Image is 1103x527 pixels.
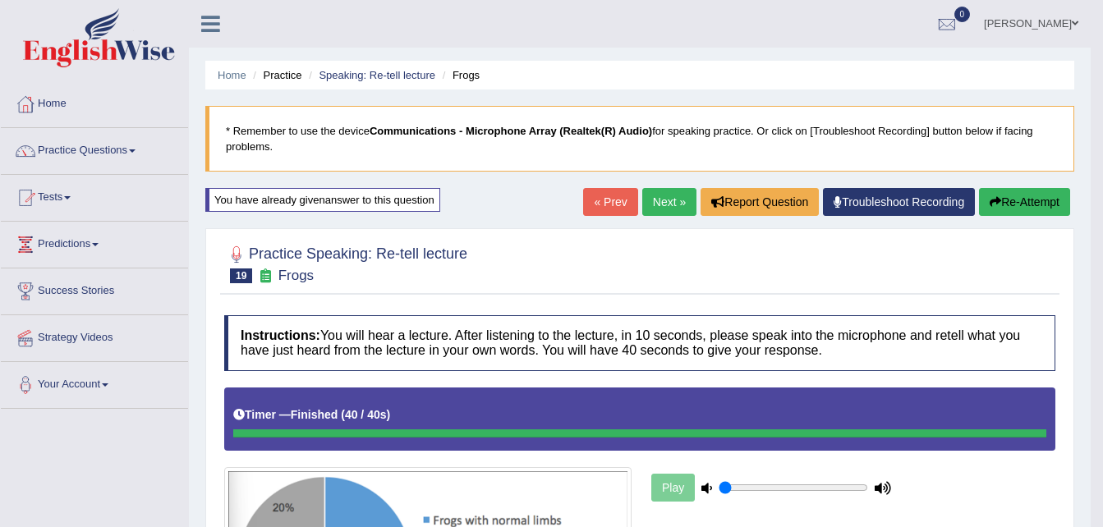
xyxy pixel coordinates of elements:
a: Success Stories [1,268,188,309]
a: Predictions [1,222,188,263]
b: Instructions: [241,328,320,342]
b: ) [387,408,391,421]
a: Speaking: Re-tell lecture [319,69,435,81]
b: Finished [291,408,338,421]
a: Your Account [1,362,188,403]
button: Re-Attempt [979,188,1070,216]
span: 19 [230,268,252,283]
h4: You will hear a lecture. After listening to the lecture, in 10 seconds, please speak into the mic... [224,315,1055,370]
a: Strategy Videos [1,315,188,356]
h2: Practice Speaking: Re-tell lecture [224,242,467,283]
li: Practice [249,67,301,83]
a: Tests [1,175,188,216]
a: « Prev [583,188,637,216]
a: Practice Questions [1,128,188,169]
b: ( [341,408,345,421]
small: Exam occurring question [256,268,273,284]
blockquote: * Remember to use the device for speaking practice. Or click on [Troubleshoot Recording] button b... [205,106,1074,172]
div: You have already given answer to this question [205,188,440,212]
b: 40 / 40s [345,408,387,421]
a: Home [218,69,246,81]
a: Troubleshoot Recording [823,188,975,216]
small: Frogs [278,268,314,283]
a: Home [1,81,188,122]
span: 0 [954,7,971,22]
li: Frogs [439,67,480,83]
h5: Timer — [233,409,390,421]
button: Report Question [701,188,819,216]
a: Next » [642,188,696,216]
b: Communications - Microphone Array (Realtek(R) Audio) [370,125,652,137]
